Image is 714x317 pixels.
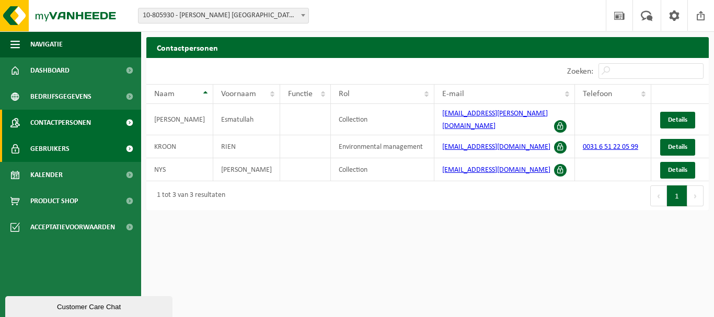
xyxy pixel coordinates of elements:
[152,186,225,205] div: 1 tot 3 van 3 resultaten
[30,31,63,57] span: Navigatie
[154,90,175,98] span: Naam
[668,167,687,173] span: Details
[213,104,280,135] td: Esmatullah
[5,294,175,317] iframe: chat widget
[213,135,280,158] td: RIEN
[339,90,350,98] span: Rol
[668,116,687,123] span: Details
[660,139,695,156] a: Details
[668,144,687,150] span: Details
[660,162,695,179] a: Details
[660,112,695,128] a: Details
[138,8,309,24] span: 10-805930 - JOHN CRANE BELGIUM NV - MERKSEM
[442,143,550,151] a: [EMAIL_ADDRESS][DOMAIN_NAME]
[146,158,213,181] td: NYS
[146,135,213,158] td: KROON
[139,8,308,23] span: 10-805930 - JOHN CRANE BELGIUM NV - MERKSEM
[442,166,550,174] a: [EMAIL_ADDRESS][DOMAIN_NAME]
[331,104,435,135] td: Collection
[331,135,435,158] td: Environmental management
[30,214,115,240] span: Acceptatievoorwaarden
[650,185,667,206] button: Previous
[583,143,638,151] a: 0031 6 51 22 05 99
[30,110,91,136] span: Contactpersonen
[583,90,612,98] span: Telefoon
[30,162,63,188] span: Kalender
[30,188,78,214] span: Product Shop
[442,90,464,98] span: E-mail
[667,185,687,206] button: 1
[213,158,280,181] td: [PERSON_NAME]
[146,37,709,57] h2: Contactpersonen
[687,185,704,206] button: Next
[288,90,313,98] span: Functie
[30,84,91,110] span: Bedrijfsgegevens
[442,110,548,130] a: [EMAIL_ADDRESS][PERSON_NAME][DOMAIN_NAME]
[30,57,70,84] span: Dashboard
[567,67,593,76] label: Zoeken:
[331,158,435,181] td: Collection
[221,90,256,98] span: Voornaam
[30,136,70,162] span: Gebruikers
[146,104,213,135] td: [PERSON_NAME]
